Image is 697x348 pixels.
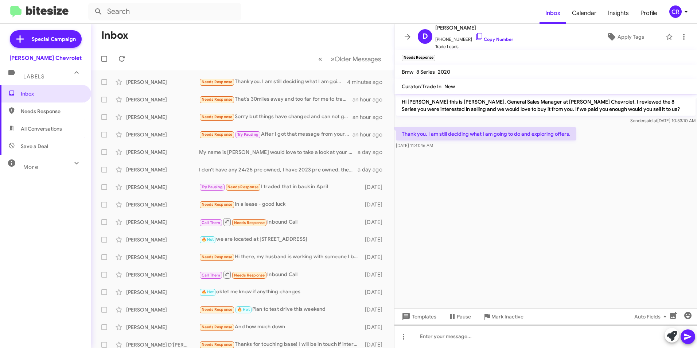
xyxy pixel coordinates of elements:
[438,69,450,75] span: 2020
[126,96,199,103] div: [PERSON_NAME]
[423,31,428,42] span: D
[202,115,233,119] span: Needs Response
[435,43,513,50] span: Trade Leads
[400,310,436,323] span: Templates
[353,113,388,121] div: an hour ago
[202,132,233,137] span: Needs Response
[126,324,199,331] div: [PERSON_NAME]
[358,166,388,173] div: a day ago
[126,166,199,173] div: [PERSON_NAME]
[353,131,388,138] div: an hour ago
[234,220,265,225] span: Needs Response
[477,310,529,323] button: Mark Inactive
[202,342,233,347] span: Needs Response
[362,324,388,331] div: [DATE]
[199,148,358,156] div: My name is [PERSON_NAME] would love to take a look at your Silverado! When are you available to b...
[358,148,388,156] div: a day ago
[588,30,662,43] button: Apply Tags
[353,96,388,103] div: an hour ago
[199,288,362,296] div: ok let me know if anything changes
[237,132,258,137] span: Try Pausing
[101,30,128,41] h1: Inbox
[126,306,199,313] div: [PERSON_NAME]
[9,54,82,62] div: [PERSON_NAME] Chevrolet
[199,113,353,121] div: Sorry but things have changed and can not get new truck right now
[202,237,214,242] span: 🔥 Hot
[126,148,199,156] div: [PERSON_NAME]
[634,310,669,323] span: Auto Fields
[202,325,233,329] span: Needs Response
[10,30,82,48] a: Special Campaign
[126,219,199,226] div: [PERSON_NAME]
[630,118,696,123] span: Sender [DATE] 10:53:10 AM
[21,143,48,150] span: Save a Deal
[457,310,471,323] span: Pause
[475,36,513,42] a: Copy Number
[199,217,362,227] div: Inbound Call
[402,83,441,90] span: Curator/Trade In
[362,236,388,243] div: [DATE]
[199,253,362,261] div: Hi there, my husband is working with someone I believe already
[21,90,83,97] span: Inbox
[362,289,388,296] div: [DATE]
[199,78,347,86] div: Thank you. I am still deciding what I am going to do and exploring offers.
[396,127,576,140] p: Thank you. I am still deciding what I am going to do and exploring offers.
[362,183,388,191] div: [DATE]
[126,183,199,191] div: [PERSON_NAME]
[628,310,675,323] button: Auto Fields
[237,307,250,312] span: 🔥 Hot
[635,3,663,24] a: Profile
[362,306,388,313] div: [DATE]
[394,310,442,323] button: Templates
[202,290,214,294] span: 🔥 Hot
[566,3,602,24] a: Calendar
[199,270,362,279] div: Inbound Call
[199,166,358,173] div: I don't have any 24/25 pre owned, I have 2023 pre owned, then I have a 2025 new traverse in my sh...
[199,130,353,139] div: After I got that message from your dealership. I went else where as I wanted a 2026. And all tge ...
[331,54,335,63] span: »
[202,220,221,225] span: Call Them
[202,307,233,312] span: Needs Response
[362,271,388,278] div: [DATE]
[435,32,513,43] span: [PHONE_NUMBER]
[442,310,477,323] button: Pause
[202,80,233,84] span: Needs Response
[126,78,199,86] div: [PERSON_NAME]
[347,78,388,86] div: 4 minutes ago
[335,55,381,63] span: Older Messages
[202,255,233,259] span: Needs Response
[21,108,83,115] span: Needs Response
[202,185,223,189] span: Try Pausing
[23,164,38,170] span: More
[126,289,199,296] div: [PERSON_NAME]
[32,35,76,43] span: Special Campaign
[88,3,241,20] input: Search
[602,3,635,24] a: Insights
[199,323,362,331] div: And how much down
[362,201,388,208] div: [DATE]
[663,5,689,18] button: CR
[444,83,455,90] span: New
[314,51,327,66] button: Previous
[314,51,385,66] nav: Page navigation example
[416,69,435,75] span: 8 Series
[126,201,199,208] div: [PERSON_NAME]
[362,254,388,261] div: [DATE]
[318,54,322,63] span: «
[618,30,644,43] span: Apply Tags
[126,131,199,138] div: [PERSON_NAME]
[199,200,362,209] div: In a lease - good luck
[202,273,221,278] span: Call Them
[227,185,258,189] span: Needs Response
[669,5,682,18] div: CR
[402,55,435,61] small: Needs Response
[326,51,385,66] button: Next
[199,305,362,314] div: Plan to test drive this weekend
[540,3,566,24] a: Inbox
[126,113,199,121] div: [PERSON_NAME]
[362,219,388,226] div: [DATE]
[645,118,657,123] span: said at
